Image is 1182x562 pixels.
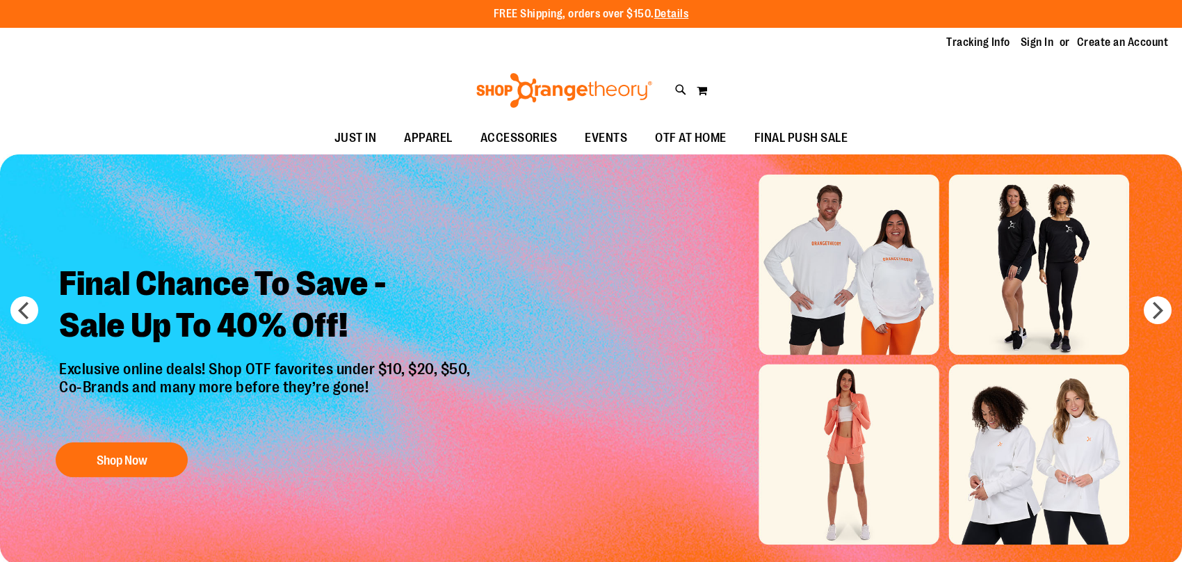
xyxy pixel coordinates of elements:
button: Shop Now [56,442,188,477]
a: Final Chance To Save -Sale Up To 40% Off! Exclusive online deals! Shop OTF favorites under $10, $... [49,252,485,484]
span: EVENTS [585,122,627,154]
button: next [1144,296,1172,324]
span: ACCESSORIES [480,122,558,154]
a: JUST IN [321,122,391,154]
a: Details [654,8,689,20]
span: JUST IN [334,122,377,154]
h2: Final Chance To Save - Sale Up To 40% Off! [49,252,485,360]
p: Exclusive online deals! Shop OTF favorites under $10, $20, $50, Co-Brands and many more before th... [49,360,485,428]
a: OTF AT HOME [641,122,740,154]
button: prev [10,296,38,324]
span: FINAL PUSH SALE [754,122,848,154]
a: Create an Account [1077,35,1169,50]
a: APPAREL [390,122,467,154]
span: OTF AT HOME [655,122,727,154]
a: Sign In [1021,35,1054,50]
img: Shop Orangetheory [474,73,654,108]
a: ACCESSORIES [467,122,572,154]
span: APPAREL [404,122,453,154]
p: FREE Shipping, orders over $150. [494,6,689,22]
a: FINAL PUSH SALE [740,122,862,154]
a: EVENTS [571,122,641,154]
a: Tracking Info [946,35,1010,50]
